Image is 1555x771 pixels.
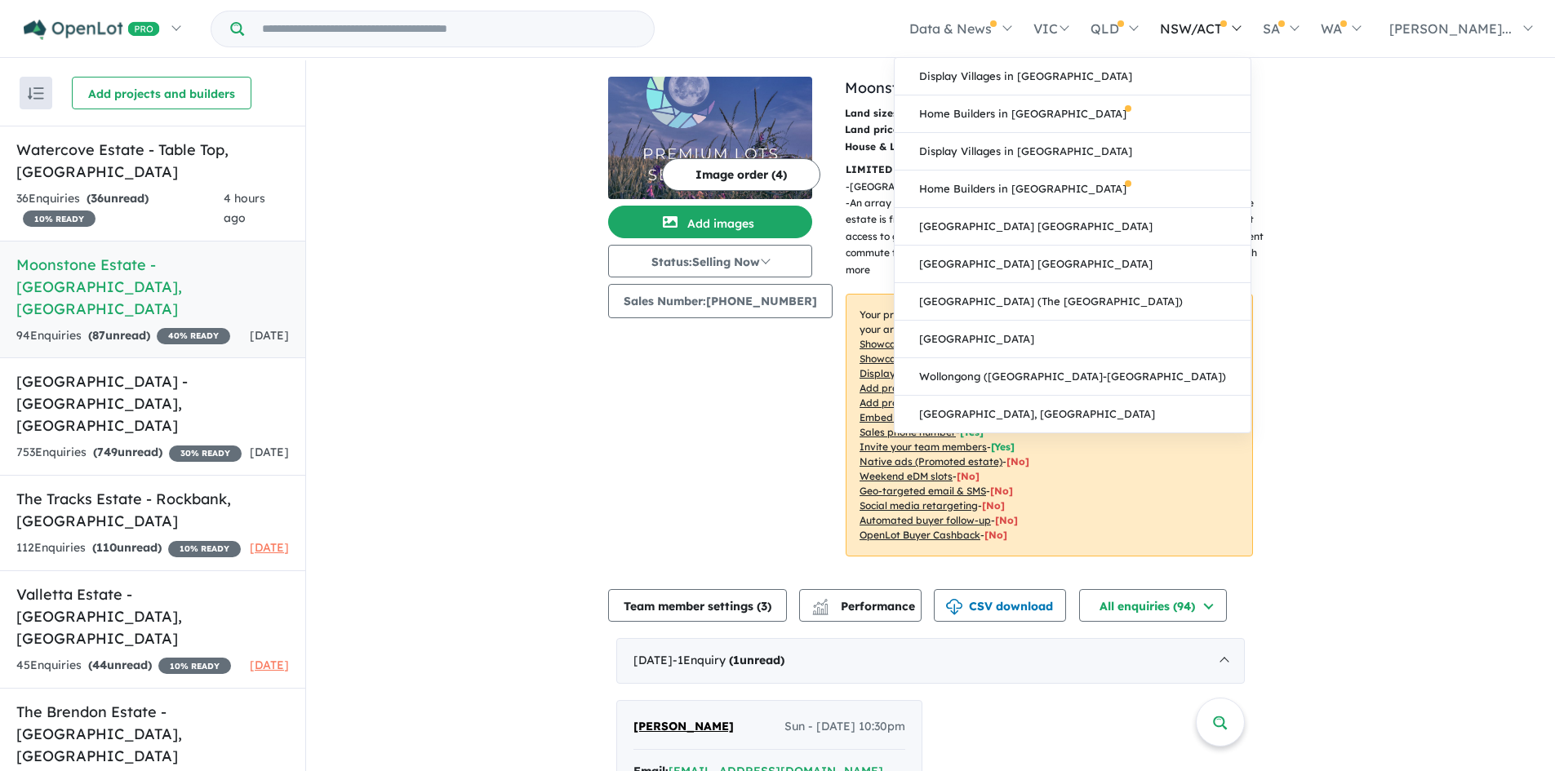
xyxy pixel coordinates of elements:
span: 1 [733,653,740,667]
button: All enquiries (94) [1079,589,1227,622]
span: [No] [957,470,980,482]
span: 110 [96,540,117,555]
span: Performance [815,599,915,614]
h5: Watercove Estate - Table Top , [GEOGRAPHIC_DATA] [16,139,289,183]
a: Home Builders in [GEOGRAPHIC_DATA] [895,95,1251,133]
img: bar-chart.svg [812,604,829,614]
span: [PERSON_NAME] [633,719,734,733]
strong: ( unread) [92,540,162,555]
u: Add project selling-points [860,397,981,409]
strong: ( unread) [729,653,784,667]
button: Image order (4) [662,158,820,191]
span: 10 % READY [158,658,231,674]
span: 4 hours ago [224,191,265,225]
p: Bed Bath Car from [845,139,1100,155]
img: line-chart.svg [813,599,828,608]
span: 30 % READY [169,445,242,462]
u: Native ads (Promoted estate) [860,455,1002,467]
strong: ( unread) [93,445,162,459]
u: Geo-targeted email & SMS [860,485,986,497]
p: LIMITED OFFER: Getting Titled soon [846,162,1253,178]
div: 112 Enquir ies [16,538,241,558]
span: 87 [92,328,105,343]
span: 10 % READY [23,210,96,227]
span: [ Yes ] [960,426,984,438]
u: Display pricing information [860,367,989,379]
u: Social media retargeting [860,499,978,512]
button: Status:Selling Now [608,245,812,277]
a: [GEOGRAPHIC_DATA] [GEOGRAPHIC_DATA] [895,208,1251,246]
u: Add project headline [860,382,958,394]
div: [DATE] [616,638,1245,684]
h5: The Brendon Estate - [GEOGRAPHIC_DATA] , [GEOGRAPHIC_DATA] [16,701,289,767]
span: [ Yes ] [991,441,1015,453]
span: - 1 Enquir y [673,653,784,667]
div: 753 Enquir ies [16,443,242,463]
u: OpenLot Buyer Cashback [860,529,980,541]
b: House & Land: [845,140,917,153]
img: sort.svg [28,87,44,100]
a: [GEOGRAPHIC_DATA] [GEOGRAPHIC_DATA] [895,246,1251,283]
u: Automated buyer follow-up [860,514,991,526]
span: 3 [761,599,767,614]
a: Wollongong ([GEOGRAPHIC_DATA]-[GEOGRAPHIC_DATA]) [895,358,1251,396]
b: Land sizes [845,107,898,119]
p: - [GEOGRAPHIC_DATA] offers premium residential lots. [846,179,1266,195]
a: Home Builders in [GEOGRAPHIC_DATA] [895,171,1251,208]
strong: ( unread) [88,658,152,672]
div: 45 Enquir ies [16,656,231,676]
button: CSV download [934,589,1066,622]
u: Showcase more than 3 images [860,338,1003,350]
div: 36 Enquir ies [16,189,224,228]
span: [DATE] [250,445,289,459]
p: Your project is only comparing to other top-performing projects in your area: - - - - - - - - - -... [846,294,1253,556]
button: Add images [608,206,812,238]
span: [No] [982,499,1005,512]
h5: The Tracks Estate - Rockbank , [GEOGRAPHIC_DATA] [16,488,289,532]
a: [GEOGRAPHIC_DATA] (The [GEOGRAPHIC_DATA]) [895,283,1251,321]
a: [GEOGRAPHIC_DATA], [GEOGRAPHIC_DATA] [895,396,1251,432]
strong: ( unread) [87,191,149,206]
button: Performance [799,589,922,622]
a: [PERSON_NAME] [633,717,734,737]
p: - An array of opportunity with the last remaining lots expected to title Q4 this year, the estate... [846,195,1266,278]
span: [No] [1006,455,1029,467]
u: Weekend eDM slots [860,470,953,482]
h5: Moonstone Estate - [GEOGRAPHIC_DATA] , [GEOGRAPHIC_DATA] [16,254,289,320]
u: Embed Facebook profile [860,411,975,423]
span: 44 [92,658,107,672]
span: [PERSON_NAME]... [1389,20,1512,37]
span: [No] [990,485,1013,497]
span: 749 [97,445,118,459]
p: start from [845,122,1100,138]
a: [GEOGRAPHIC_DATA] [895,321,1251,358]
button: Sales Number:[PHONE_NUMBER] [608,284,833,318]
span: 36 [91,191,104,206]
span: [No] [984,529,1007,541]
a: Display Villages in [GEOGRAPHIC_DATA] [895,133,1251,171]
div: 94 Enquir ies [16,326,230,346]
strong: ( unread) [88,328,150,343]
input: Try estate name, suburb, builder or developer [247,11,651,47]
h5: [GEOGRAPHIC_DATA] - [GEOGRAPHIC_DATA] , [GEOGRAPHIC_DATA] [16,370,289,436]
span: 10 % READY [168,541,241,557]
span: [DATE] [250,658,289,672]
h5: Valletta Estate - [GEOGRAPHIC_DATA] , [GEOGRAPHIC_DATA] [16,583,289,649]
img: download icon [946,599,962,615]
button: Team member settings (3) [608,589,787,622]
button: Add projects and builders [72,77,251,109]
a: Moonstone Estate - [GEOGRAPHIC_DATA] [845,78,1150,97]
a: Display Villages in [GEOGRAPHIC_DATA] [895,58,1251,95]
span: [DATE] [250,328,289,343]
p: from [845,105,1100,122]
u: Sales phone number [860,426,956,438]
span: [No] [995,514,1018,526]
span: Sun - [DATE] 10:30pm [784,717,905,737]
span: [DATE] [250,540,289,555]
b: Land prices [845,123,904,135]
u: Showcase more than 3 listings [860,352,1002,365]
img: Moonstone Estate - Rockbank [608,77,812,199]
img: Openlot PRO Logo White [24,20,160,40]
span: 40 % READY [157,328,230,344]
